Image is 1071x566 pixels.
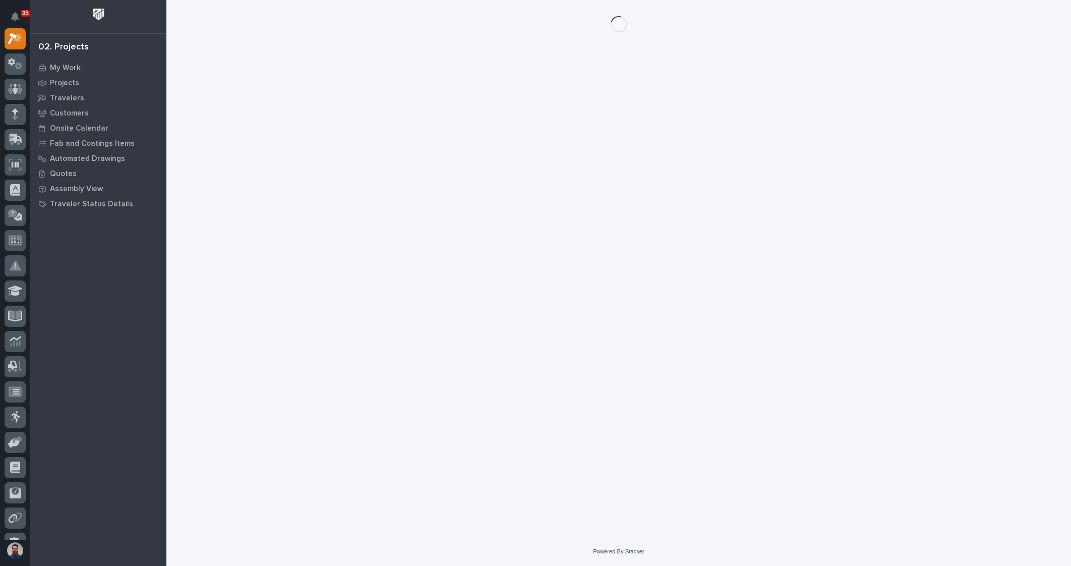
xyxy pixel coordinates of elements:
[30,60,166,75] a: My Work
[30,121,166,136] a: Onsite Calendar
[89,5,108,24] img: Workspace Logo
[13,12,26,28] div: Notifications35
[30,166,166,181] a: Quotes
[22,10,29,17] p: 35
[50,139,135,148] p: Fab and Coatings Items
[30,90,166,105] a: Travelers
[30,181,166,196] a: Assembly View
[50,109,89,118] p: Customers
[30,75,166,90] a: Projects
[50,154,125,163] p: Automated Drawings
[5,540,26,561] button: users-avatar
[50,79,79,88] p: Projects
[50,185,103,194] p: Assembly View
[50,124,108,133] p: Onsite Calendar
[30,196,166,211] a: Traveler Status Details
[5,6,26,27] button: Notifications
[30,136,166,151] a: Fab and Coatings Items
[30,151,166,166] a: Automated Drawings
[50,64,81,73] p: My Work
[593,548,644,554] a: Powered By Stacker
[30,105,166,121] a: Customers
[38,42,89,53] div: 02. Projects
[50,94,84,103] p: Travelers
[50,169,77,179] p: Quotes
[50,200,133,209] p: Traveler Status Details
